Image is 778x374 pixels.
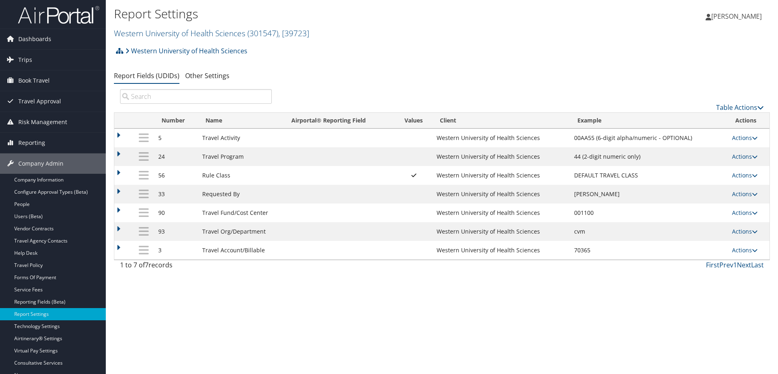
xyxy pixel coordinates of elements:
[706,4,770,28] a: [PERSON_NAME]
[18,112,67,132] span: Risk Management
[433,241,570,260] td: Western University of Health Sciences
[198,185,284,203] td: Requested By
[198,147,284,166] td: Travel Program
[732,227,758,235] a: Actions
[570,113,728,129] th: Example
[733,260,737,269] a: 1
[18,70,50,91] span: Book Travel
[570,222,728,241] td: cvm
[145,260,149,269] span: 7
[570,203,728,222] td: 001100
[18,153,63,174] span: Company Admin
[570,166,728,185] td: DEFAULT TRAVEL CLASS
[433,222,570,241] td: Western University of Health Sciences
[198,166,284,185] td: Rule Class
[198,203,284,222] td: Travel Fund/Cost Center
[570,185,728,203] td: [PERSON_NAME]
[154,113,198,129] th: Number
[433,203,570,222] td: Western University of Health Sciences
[198,129,284,147] td: Travel Activity
[433,147,570,166] td: Western University of Health Sciences
[570,147,728,166] td: 44 (2-digit numeric only)
[737,260,751,269] a: Next
[198,222,284,241] td: Travel Org/Department
[18,5,99,24] img: airportal-logo.png
[154,203,198,222] td: 90
[198,241,284,260] td: Travel Account/Billable
[732,153,758,160] a: Actions
[18,50,32,70] span: Trips
[728,113,769,129] th: Actions
[185,71,229,80] a: Other Settings
[247,28,278,39] span: ( 301547 )
[120,260,272,274] div: 1 to 7 of records
[433,185,570,203] td: Western University of Health Sciences
[719,260,733,269] a: Prev
[570,241,728,260] td: 70365
[395,113,433,129] th: Values
[154,147,198,166] td: 24
[732,171,758,179] a: Actions
[120,89,272,104] input: Search
[18,29,51,49] span: Dashboards
[711,12,762,21] span: [PERSON_NAME]
[154,185,198,203] td: 33
[18,91,61,112] span: Travel Approval
[706,260,719,269] a: First
[284,113,395,129] th: Airportal&reg; Reporting Field
[154,241,198,260] td: 3
[114,71,179,80] a: Report Fields (UDIDs)
[751,260,764,269] a: Last
[433,113,570,129] th: Client
[114,28,309,39] a: Western University of Health Sciences
[732,246,758,254] a: Actions
[433,166,570,185] td: Western University of Health Sciences
[732,209,758,217] a: Actions
[154,222,198,241] td: 93
[433,129,570,147] td: Western University of Health Sciences
[732,134,758,142] a: Actions
[198,113,284,129] th: Name
[114,5,551,22] h1: Report Settings
[732,190,758,198] a: Actions
[154,166,198,185] td: 56
[125,43,247,59] a: Western University of Health Sciences
[18,133,45,153] span: Reporting
[154,129,198,147] td: 5
[133,113,154,129] th: : activate to sort column descending
[278,28,309,39] span: , [ 39723 ]
[716,103,764,112] a: Table Actions
[570,129,728,147] td: 00AA55 (6-digit alpha/numeric - OPTIONAL)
